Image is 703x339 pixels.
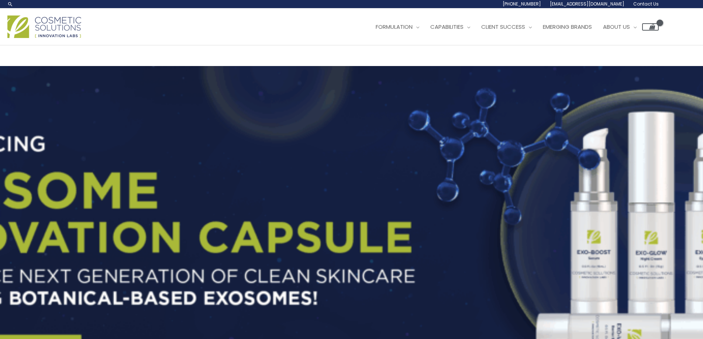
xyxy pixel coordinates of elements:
a: View Shopping Cart, empty [642,23,659,31]
span: Emerging Brands [543,23,592,31]
span: Client Success [481,23,525,31]
img: Cosmetic Solutions Logo [7,15,81,38]
span: Formulation [376,23,413,31]
a: About Us [597,16,642,38]
nav: Site Navigation [365,16,659,38]
a: Capabilities [425,16,476,38]
span: [PHONE_NUMBER] [503,1,541,7]
span: [EMAIL_ADDRESS][DOMAIN_NAME] [550,1,624,7]
span: Capabilities [430,23,464,31]
a: Search icon link [7,1,13,7]
a: Emerging Brands [537,16,597,38]
a: Client Success [476,16,537,38]
span: About Us [603,23,630,31]
a: Formulation [370,16,425,38]
span: Contact Us [633,1,659,7]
